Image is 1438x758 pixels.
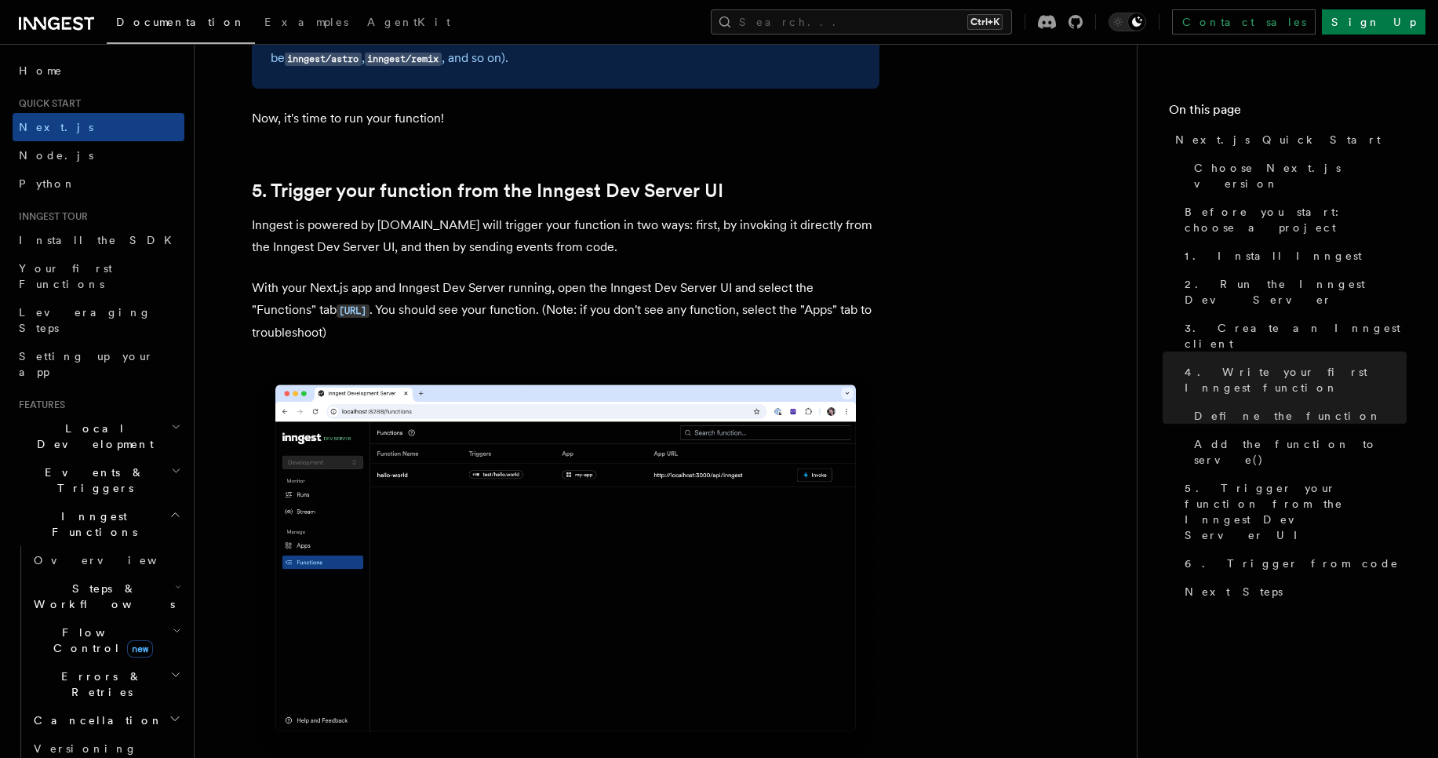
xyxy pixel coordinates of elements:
span: Define the function [1194,408,1382,424]
a: Sign Up [1322,9,1425,35]
span: Inngest tour [13,210,88,223]
kbd: Ctrl+K [967,14,1003,30]
button: Flow Controlnew [27,618,184,662]
a: Before you start: choose a project [1178,198,1407,242]
span: Overview [34,554,195,567]
a: 4. Write your first Inngest function [1178,358,1407,402]
p: Now, it's time to run your function! [252,108,879,129]
span: Features [13,399,65,411]
a: 2. Run the Inngest Dev Server [1178,270,1407,314]
a: Choose Next.js version [1188,154,1407,198]
span: Install the SDK [19,234,181,246]
span: 4. Write your first Inngest function [1185,364,1407,395]
span: Events & Triggers [13,465,171,496]
a: Next.js Quick Start [1169,126,1407,154]
span: Next.js [19,121,93,133]
button: Errors & Retries [27,662,184,706]
span: Flow Control [27,625,173,656]
button: Inngest Functions [13,502,184,546]
span: Home [19,63,63,78]
span: Node.js [19,149,93,162]
a: Install the SDK [13,226,184,254]
span: AgentKit [367,16,450,28]
span: 5. Trigger your function from the Inngest Dev Server UI [1185,480,1407,543]
span: 6. Trigger from code [1185,556,1399,571]
span: Before you start: choose a project [1185,204,1407,235]
span: 3. Create an Inngest client [1185,320,1407,352]
span: 1. Install Inngest [1185,248,1362,264]
span: 2. Run the Inngest Dev Server [1185,276,1407,308]
span: Errors & Retries [27,669,170,700]
span: Python [19,177,76,190]
span: Leveraging Steps [19,306,151,334]
code: [URL] [337,304,370,318]
span: Add the function to serve() [1194,436,1407,468]
span: Your first Functions [19,262,112,290]
p: With your Next.js app and Inngest Dev Server running, open the Inngest Dev Server UI and select t... [252,277,879,344]
span: Documentation [116,16,246,28]
a: AgentKit [358,5,460,42]
span: Examples [264,16,348,28]
span: new [127,640,153,658]
span: Setting up your app [19,350,154,378]
a: Next Steps [1178,578,1407,606]
button: Steps & Workflows [27,574,184,618]
a: Documentation [107,5,255,44]
a: 5. Trigger your function from the Inngest Dev Server UI [1178,474,1407,549]
a: [URL] [337,302,370,317]
a: 1. Install Inngest [1178,242,1407,270]
a: Setting up your app [13,342,184,386]
a: 5. Trigger your function from the Inngest Dev Server UI [252,180,723,202]
span: Cancellation [27,712,163,728]
a: Define the function [1188,402,1407,430]
span: Quick start [13,97,81,110]
span: Versioning [34,742,137,755]
a: Node.js [13,141,184,169]
span: Local Development [13,421,171,452]
button: Toggle dark mode [1109,13,1146,31]
span: Choose Next.js version [1194,160,1407,191]
a: Examples [255,5,358,42]
a: Next.js [13,113,184,141]
span: Steps & Workflows [27,581,175,612]
code: inngest/astro [285,53,362,66]
code: inngest/remix [365,53,442,66]
a: 6. Trigger from code [1178,549,1407,578]
button: Local Development [13,414,184,458]
span: Inngest Functions [13,508,169,540]
span: Next.js Quick Start [1175,132,1381,148]
button: Search...Ctrl+K [711,9,1012,35]
button: Events & Triggers [13,458,184,502]
a: Home [13,56,184,85]
p: Inngest is powered by [DOMAIN_NAME] will trigger your function in two ways: first, by invoking it... [252,214,879,258]
h4: On this page [1169,100,1407,126]
a: Contact sales [1172,9,1316,35]
a: Leveraging Steps [13,298,184,342]
button: Cancellation [27,706,184,734]
a: Python [13,169,184,198]
a: Overview [27,546,184,574]
a: Your first Functions [13,254,184,298]
a: Add the function to serve() [1188,430,1407,474]
a: 3. Create an Inngest client [1178,314,1407,358]
span: Next Steps [1185,584,1283,599]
